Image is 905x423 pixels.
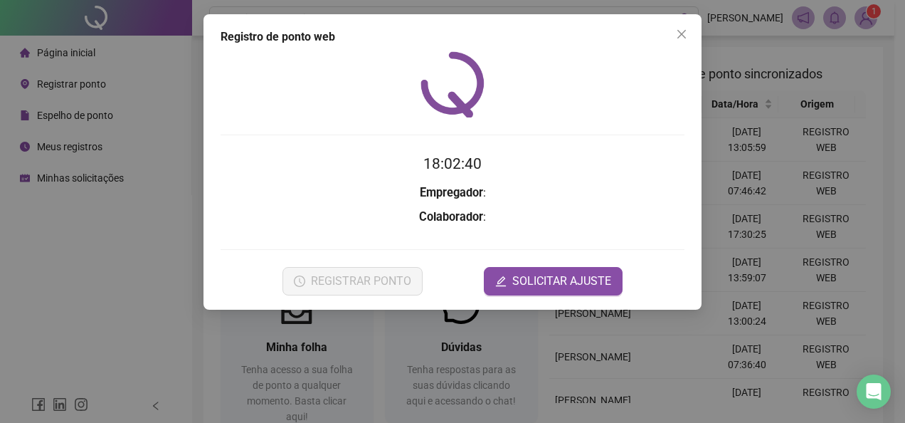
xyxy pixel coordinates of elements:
[484,267,623,296] button: editSOLICITAR AJUSTE
[282,267,423,296] button: REGISTRAR PONTO
[221,28,684,46] div: Registro de ponto web
[420,51,485,117] img: QRPoint
[419,210,483,224] strong: Colaborador
[670,23,693,46] button: Close
[857,375,891,409] div: Open Intercom Messenger
[495,276,507,287] span: edit
[423,155,482,172] time: 18:02:40
[676,28,687,40] span: close
[420,186,483,199] strong: Empregador
[512,273,611,290] span: SOLICITAR AJUSTE
[221,184,684,202] h3: :
[221,208,684,226] h3: :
